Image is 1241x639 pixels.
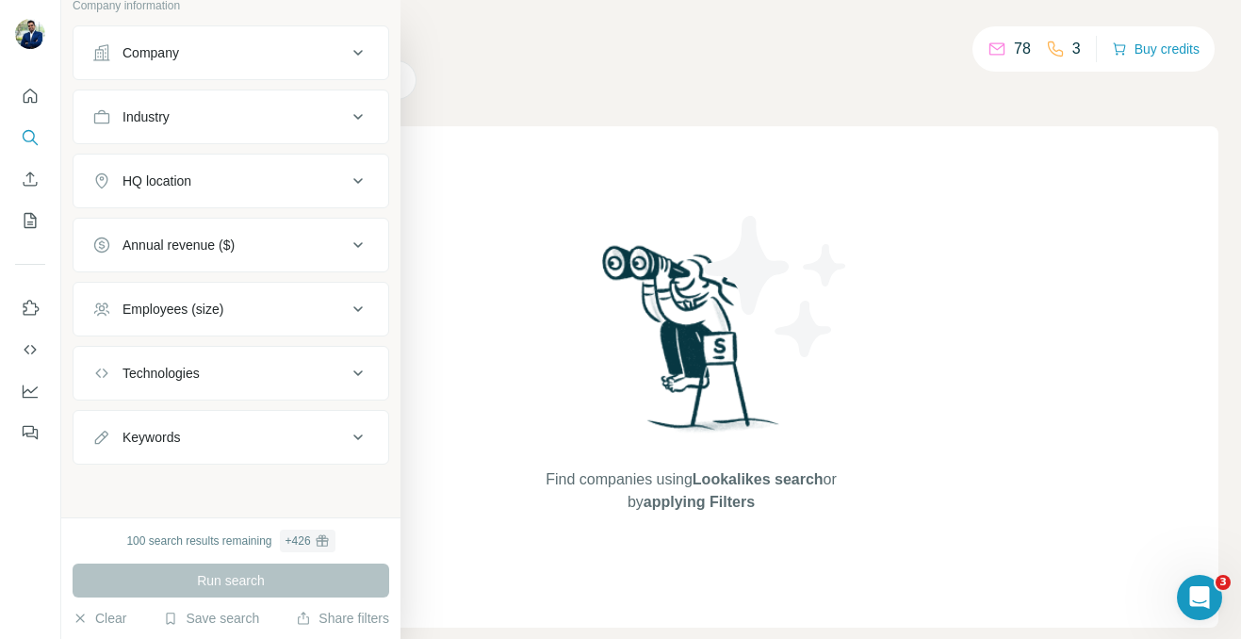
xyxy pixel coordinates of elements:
[1216,575,1231,590] span: 3
[594,240,790,451] img: Surfe Illustration - Woman searching with binoculars
[15,79,45,113] button: Quick start
[164,23,1218,49] h4: Search
[1112,36,1200,62] button: Buy credits
[15,291,45,325] button: Use Surfe on LinkedIn
[73,30,388,75] button: Company
[73,609,126,628] button: Clear
[693,471,824,487] span: Lookalikes search
[296,609,389,628] button: Share filters
[1014,38,1031,60] p: 78
[286,532,311,549] div: + 426
[15,374,45,408] button: Dashboard
[73,222,388,268] button: Annual revenue ($)
[73,351,388,396] button: Technologies
[73,94,388,139] button: Industry
[15,333,45,367] button: Use Surfe API
[73,287,388,332] button: Employees (size)
[122,300,223,319] div: Employees (size)
[122,172,191,190] div: HQ location
[1072,38,1081,60] p: 3
[122,107,170,126] div: Industry
[163,609,259,628] button: Save search
[122,236,235,254] div: Annual revenue ($)
[122,43,179,62] div: Company
[122,364,200,383] div: Technologies
[15,162,45,196] button: Enrich CSV
[73,158,388,204] button: HQ location
[15,19,45,49] img: Avatar
[1177,575,1222,620] iframe: Intercom live chat
[692,202,861,371] img: Surfe Illustration - Stars
[540,468,841,514] span: Find companies using or by
[126,530,335,552] div: 100 search results remaining
[15,121,45,155] button: Search
[644,494,755,510] span: applying Filters
[15,204,45,238] button: My lists
[15,416,45,450] button: Feedback
[122,428,180,447] div: Keywords
[73,415,388,460] button: Keywords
